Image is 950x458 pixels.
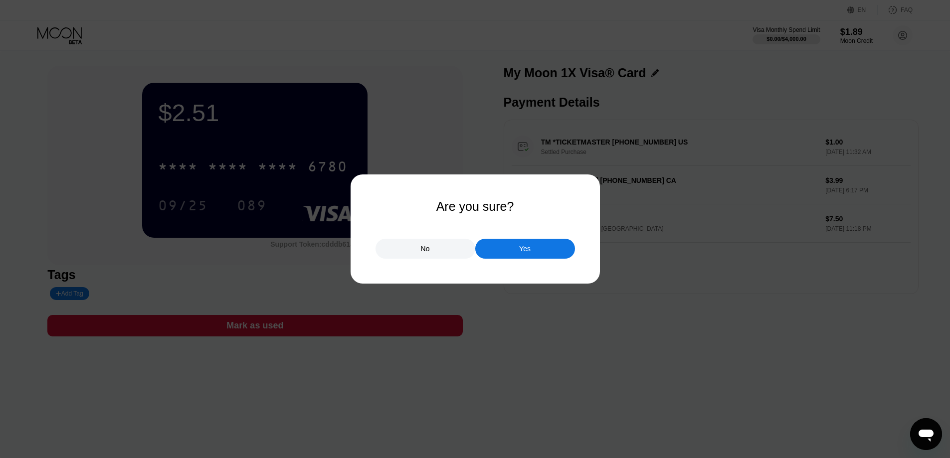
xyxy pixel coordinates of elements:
[519,244,531,253] div: Yes
[421,244,430,253] div: No
[475,239,575,259] div: Yes
[376,239,475,259] div: No
[910,418,942,450] iframe: Button to launch messaging window
[436,199,514,214] div: Are you sure?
